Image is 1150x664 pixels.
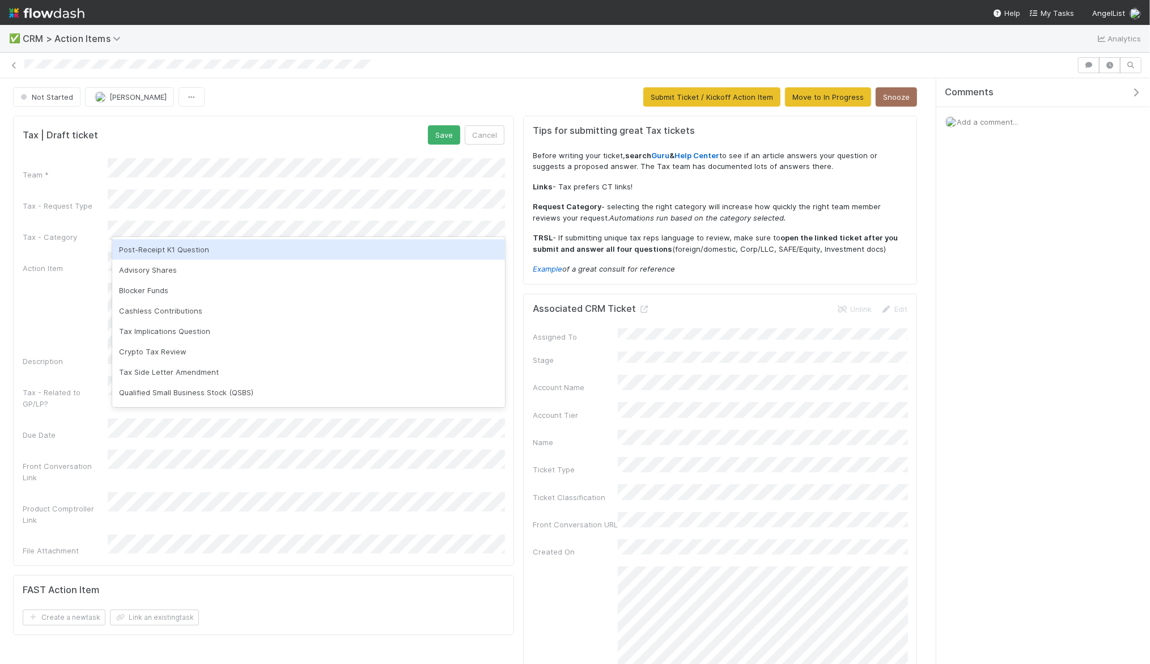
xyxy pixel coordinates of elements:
[957,117,1018,126] span: Add a comment...
[876,87,917,107] button: Snooze
[23,200,108,212] div: Tax - Request Type
[23,231,108,243] div: Tax - Category
[112,362,505,382] div: Tax Side Letter Amendment
[1029,9,1074,18] span: My Tasks
[428,125,460,145] button: Save
[9,3,84,23] img: logo-inverted-e16ddd16eac7371096b0.svg
[533,233,553,242] strong: TRSL
[112,382,505,403] div: Qualified Small Business Stock (QSBS)
[533,303,650,315] h5: Associated CRM Ticket
[533,409,618,421] div: Account Tier
[23,503,108,526] div: Product Comptroller Link
[23,169,108,180] div: Team *
[112,260,505,280] div: Advisory Shares
[533,233,898,253] strong: open the linked ticket after you submit and answer all four questions
[23,33,126,44] span: CRM > Action Items
[23,460,108,483] div: Front Conversation Link
[109,92,167,101] span: [PERSON_NAME]
[533,150,907,172] p: Before writing your ticket, to see if an article answers your question or suggests a proposed ans...
[23,356,108,367] div: Description
[112,301,505,321] div: Cashless Contributions
[881,304,907,314] a: Edit
[533,546,618,557] div: Created On
[533,201,907,223] p: - selecting the right category will increase how quickly the right team member reviews your request.
[609,213,786,222] em: Automations run based on the category selected.
[837,304,872,314] a: Unlink
[112,321,505,341] div: Tax Implications Question
[533,182,553,191] strong: Links
[18,92,73,101] span: Not Started
[945,116,957,128] img: avatar_f32b584b-9fa7-42e4-bca2-ac5b6bf32423.png
[533,437,618,448] div: Name
[112,239,505,260] div: Post-Receipt K1 Question
[95,91,106,103] img: avatar_f32b584b-9fa7-42e4-bca2-ac5b6bf32423.png
[13,87,80,107] button: Not Started
[9,33,20,43] span: ✅
[1096,32,1141,45] a: Analytics
[23,263,108,274] div: Action Item
[533,181,907,193] p: - Tax prefers CT links!
[785,87,871,107] button: Move to In Progress
[112,280,505,301] div: Blocker Funds
[533,464,618,475] div: Ticket Type
[674,151,719,160] a: Help Center
[23,130,98,141] h5: Tax | Draft ticket
[533,492,618,503] div: Ticket Classification
[23,429,108,441] div: Due Date
[23,610,105,625] button: Create a newtask
[23,545,108,556] div: File Attachment
[23,585,99,596] h5: FAST Action Item
[533,354,618,366] div: Stage
[1029,7,1074,19] a: My Tasks
[643,87,780,107] button: Submit Ticket / Kickoff Action Item
[112,341,505,362] div: Crypto Tax Review
[1130,8,1141,19] img: avatar_f32b584b-9fa7-42e4-bca2-ac5b6bf32423.png
[533,232,907,255] p: - If submitting unique tax reps language to review, make sure to (foreign/domestic, Corp/LLC, SAF...
[533,519,618,530] div: Front Conversation URL
[23,387,108,409] div: Tax - Related to GP/LP?
[651,151,669,160] a: Guru
[533,202,601,211] strong: Request Category
[533,125,907,137] h5: Tips for submitting great Tax tickets
[85,87,174,107] button: [PERSON_NAME]
[533,264,675,273] em: of a great consult for reference
[112,403,505,423] div: Other
[533,382,618,393] div: Account Name
[1092,9,1125,18] span: AngelList
[945,87,994,98] span: Comments
[465,125,504,145] button: Cancel
[533,264,562,273] a: Example
[110,610,199,625] button: Link an existingtask
[993,7,1020,19] div: Help
[533,331,618,342] div: Assigned To
[625,151,719,160] strong: search &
